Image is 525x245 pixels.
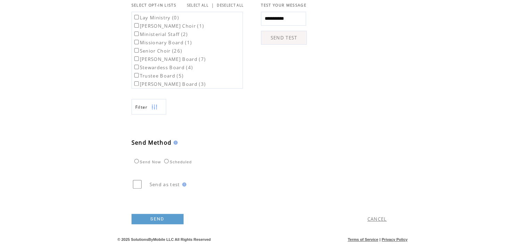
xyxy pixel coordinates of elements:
a: CANCEL [367,216,387,222]
input: Scheduled [164,159,169,163]
input: Send Now [134,159,139,163]
label: Scheduled [162,160,192,164]
a: DESELECT ALL [217,3,244,8]
a: SEND TEST [261,31,307,45]
span: Send as test [150,181,180,188]
input: Lay Ministry (0) [134,15,139,19]
label: [PERSON_NAME] Board (7) [133,56,206,62]
a: Terms of Service [348,237,378,242]
input: [PERSON_NAME] Board (7) [134,56,139,61]
span: © 2025 SolutionsByMobile LLC All Rights Reserved [118,237,211,242]
input: Ministerial Staff (2) [134,31,139,36]
label: Missionary Board (1) [133,39,192,46]
span: Show filters [135,104,148,110]
label: Trustee Board (5) [133,73,184,79]
span: SELECT OPT-IN LISTS [132,3,176,8]
img: filters.png [151,99,158,115]
a: SELECT ALL [187,3,209,8]
a: Filter [132,99,166,115]
input: Trustee Board (5) [134,73,139,78]
input: Senior Choir (26) [134,48,139,53]
img: help.gif [180,182,186,187]
input: Missionary Board (1) [134,40,139,44]
img: help.gif [171,140,178,145]
a: Privacy Policy [382,237,408,242]
label: Ministerial Staff (2) [133,31,188,37]
input: [PERSON_NAME] Choir (1) [134,23,139,28]
label: Lay Ministry (0) [133,15,179,21]
label: Send Now [133,160,161,164]
span: | [379,237,380,242]
input: Stewardess Board (4) [134,65,139,69]
a: SEND [132,214,184,224]
input: [PERSON_NAME] Board (3) [134,81,139,86]
span: Send Method [132,139,172,146]
label: [PERSON_NAME] Board (3) [133,81,206,87]
label: [PERSON_NAME] Choir (1) [133,23,204,29]
label: Senior Choir (26) [133,48,183,54]
span: TEST YOUR MESSAGE [261,3,306,8]
span: | [211,2,214,8]
label: Stewardess Board (4) [133,64,193,71]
